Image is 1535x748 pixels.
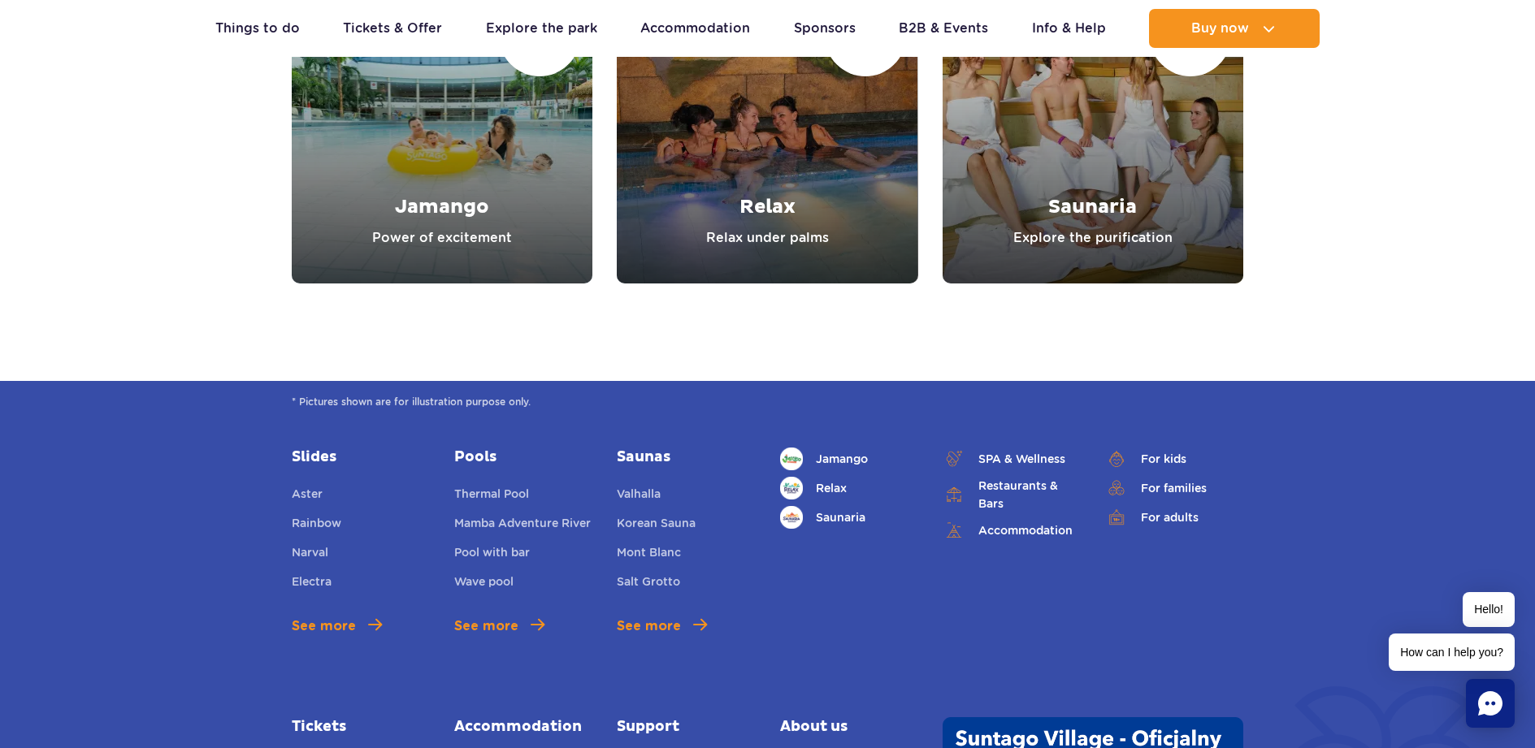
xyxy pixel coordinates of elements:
[640,9,750,48] a: Accommodation
[943,477,1081,512] a: Restaurants & Bars
[780,717,918,737] span: About us
[617,616,707,636] a: See more
[1466,679,1515,728] div: Chat
[943,448,1081,470] a: SPA & Wellness
[1149,9,1320,48] button: Buy now
[617,448,755,467] a: Saunas
[292,543,328,566] a: Narval
[1032,9,1106,48] a: Info & Help
[617,573,680,595] a: Salt Grotto
[454,717,592,737] a: Accommodation
[454,485,529,508] a: Thermal Pool
[816,450,868,468] span: Jamango
[780,477,918,499] a: Relax
[292,514,341,537] a: Rainbow
[617,717,755,737] a: Support
[454,616,518,636] span: See more
[454,543,530,566] a: Pool with bar
[343,9,442,48] a: Tickets & Offer
[292,573,332,595] a: Electra
[292,517,341,530] span: Rainbow
[617,485,661,508] a: Valhalla
[454,573,514,595] a: Wave pool
[943,519,1081,542] a: Accommodation
[292,717,430,737] a: Tickets
[1389,633,1515,671] span: How can I help you?
[1463,592,1515,627] span: Hello!
[617,514,696,537] a: Korean Sauna
[486,9,597,48] a: Explore the park
[780,448,918,470] a: Jamango
[1105,506,1243,529] a: For adults
[292,448,430,467] a: Slides
[1105,477,1243,499] a: For families
[780,506,918,529] a: Saunaria
[292,394,1243,410] span: * Pictures shown are for illustration purpose only.
[292,487,323,500] span: Aster
[617,616,681,636] span: See more
[292,616,382,636] a: See more
[899,9,988,48] a: B2B & Events
[292,485,323,508] a: Aster
[454,514,591,537] a: Mamba Adventure River
[794,9,856,48] a: Sponsors
[215,9,300,48] a: Things to do
[617,543,681,566] a: Mont Blanc
[454,616,544,636] a: See more
[1105,448,1243,470] a: For kids
[454,448,592,467] a: Pools
[292,546,328,559] span: Narval
[292,616,356,636] span: See more
[1191,21,1249,36] span: Buy now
